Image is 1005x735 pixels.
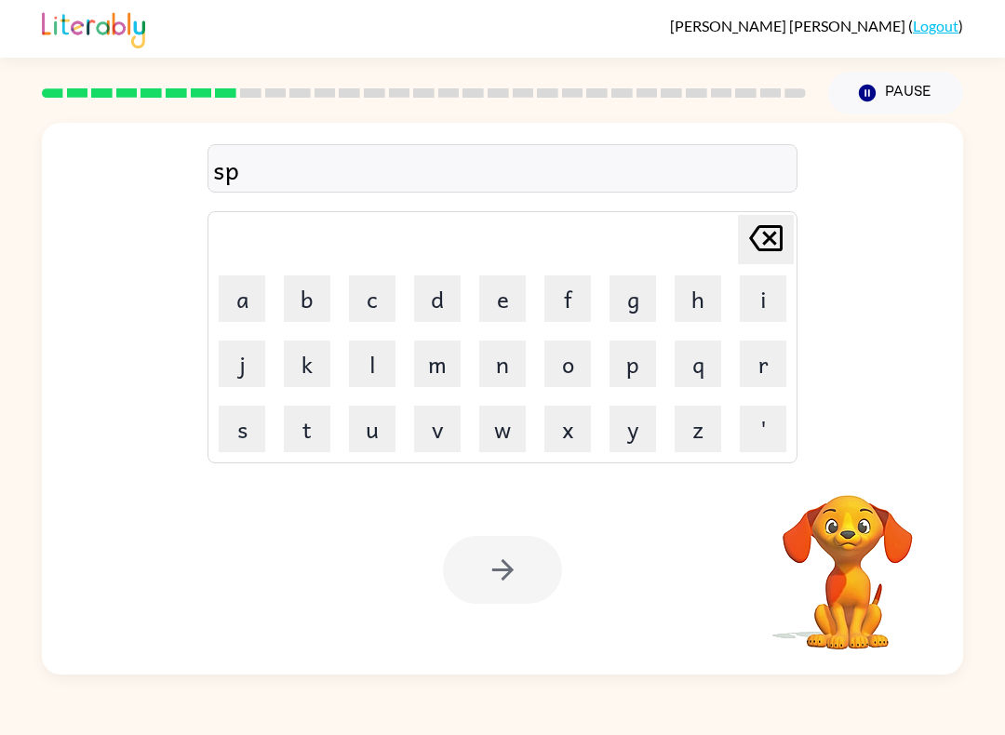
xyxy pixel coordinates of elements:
img: Literably [42,7,145,48]
div: sp [213,150,792,189]
button: l [349,341,395,387]
button: k [284,341,330,387]
button: ' [740,406,786,452]
a: Logout [913,17,958,34]
button: t [284,406,330,452]
button: u [349,406,395,452]
button: g [610,275,656,322]
button: i [740,275,786,322]
div: ( ) [670,17,963,34]
button: v [414,406,461,452]
button: c [349,275,395,322]
button: f [544,275,591,322]
button: h [675,275,721,322]
button: q [675,341,721,387]
video: Your browser must support playing .mp4 files to use Literably. Please try using another browser. [755,466,941,652]
button: r [740,341,786,387]
button: j [219,341,265,387]
button: o [544,341,591,387]
button: p [610,341,656,387]
span: [PERSON_NAME] [PERSON_NAME] [670,17,908,34]
button: n [479,341,526,387]
button: e [479,275,526,322]
button: x [544,406,591,452]
button: a [219,275,265,322]
button: Pause [828,72,963,114]
button: s [219,406,265,452]
button: d [414,275,461,322]
button: m [414,341,461,387]
button: w [479,406,526,452]
button: b [284,275,330,322]
button: y [610,406,656,452]
button: z [675,406,721,452]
